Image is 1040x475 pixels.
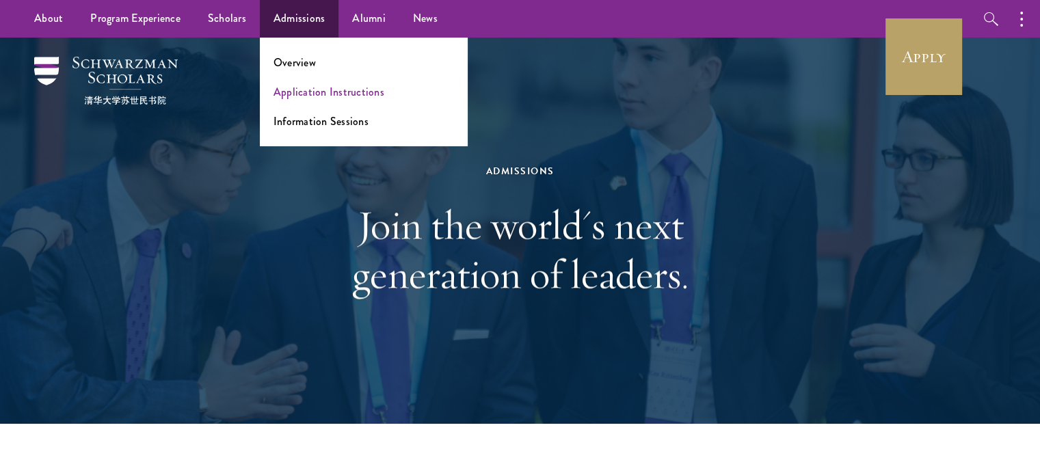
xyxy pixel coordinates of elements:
[284,200,756,299] h1: Join the world's next generation of leaders.
[274,55,316,70] a: Overview
[274,84,384,100] a: Application Instructions
[34,57,178,105] img: Schwarzman Scholars
[885,18,962,95] a: Apply
[284,163,756,180] div: Admissions
[274,113,369,129] a: Information Sessions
